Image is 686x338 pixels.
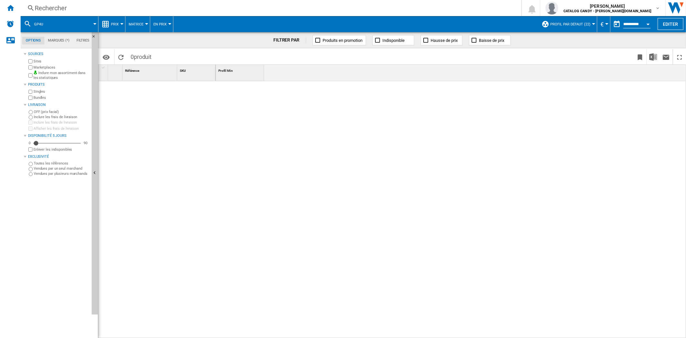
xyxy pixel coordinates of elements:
input: OFF (prix facial) [29,110,33,114]
label: Inclure mon assortiment dans les statistiques [33,70,89,80]
md-tab-item: Filtres [73,37,93,44]
label: Vendues par plusieurs marchands [34,171,89,176]
span: Matrice [129,22,143,26]
button: Open calendar [642,17,654,29]
div: Prix [102,16,122,32]
div: Sort None [124,65,177,75]
input: Bundles [28,96,32,100]
button: md-calendar [610,18,623,31]
span: En Prix [153,22,167,26]
label: Enlever les indisponibles [33,147,89,152]
span: Produits en promotion [323,38,362,43]
md-slider: Disponibilité [33,140,81,146]
img: profile.jpg [545,2,558,14]
img: mysite-bg-18x18.png [33,70,37,74]
div: GP4U [24,16,95,32]
div: 90 [82,141,89,146]
div: Sort None [178,65,215,75]
input: Singles [28,90,32,94]
input: Vendues par plusieurs marchands [29,172,33,176]
input: Vendues par un seul marchand [29,167,33,171]
label: Vendues par un seul marchand [34,166,89,171]
button: Matrice [129,16,147,32]
span: Hausse de prix [431,38,458,43]
button: Prix [111,16,122,32]
md-menu: Currency [597,16,610,32]
div: Rechercher [35,4,505,13]
button: Télécharger au format Excel [647,49,660,64]
div: FILTRER PAR [273,37,306,43]
button: Recharger [114,49,127,64]
button: Indisponible [372,35,414,45]
span: 0 [127,49,155,63]
button: Profil par défaut (22) [550,16,594,32]
span: € [600,21,604,28]
span: Baisse de prix [479,38,504,43]
input: Inclure les frais de livraison [28,120,32,125]
button: En Prix [153,16,170,32]
span: Profil par défaut (22) [550,22,590,26]
div: Profil par défaut (22) [542,16,594,32]
button: Masquer [92,32,99,44]
label: Inclure les frais de livraison [33,120,89,125]
b: CATALOG CANDY - [PERSON_NAME][DOMAIN_NAME] [563,9,651,13]
button: Hausse de prix [421,35,462,45]
label: Inclure les frais de livraison [34,115,89,119]
label: Afficher les frais de livraison [33,126,89,131]
div: Disponibilité 5 Jours [28,133,89,138]
md-tab-item: Options [22,37,44,44]
span: GP4U [34,22,43,26]
input: Afficher les frais de livraison [28,147,32,152]
button: Options [100,51,113,63]
label: Sites [33,59,89,64]
button: Envoyer ce rapport par email [660,49,672,64]
div: Livraison [28,102,89,108]
label: Marketplaces [33,65,89,70]
img: alerts-logo.svg [6,20,14,28]
div: Exclusivité [28,154,89,159]
span: [PERSON_NAME] [563,3,651,9]
button: Créer un favoris [634,49,646,64]
button: Baisse de prix [469,35,511,45]
div: Profil Min Sort None [217,65,264,75]
input: Sites [28,59,32,63]
div: SKU Sort None [178,65,215,75]
div: Référence Sort None [124,65,177,75]
span: SKU [180,69,186,72]
button: Plein écran [673,49,686,64]
img: excel-24x24.png [649,53,657,61]
span: Profil Min [218,69,233,72]
div: Sort None [217,65,264,75]
span: Prix [111,22,119,26]
input: Marketplaces [28,65,32,70]
label: Bundles [33,95,89,100]
label: OFF (prix facial) [34,109,89,114]
md-tab-item: Marques (*) [44,37,73,44]
div: Produits [28,82,89,87]
label: Toutes les références [34,161,89,166]
button: Editer [658,18,683,30]
span: produit [134,53,151,60]
button: GP4U [34,16,50,32]
button: Produits en promotion [313,35,366,45]
input: Inclure mon assortiment dans les statistiques [28,71,32,80]
div: Sources [28,52,89,57]
input: Afficher les frais de livraison [28,127,32,131]
button: Masquer [92,32,98,315]
div: 0 [27,141,32,146]
input: Inclure les frais de livraison [29,115,33,119]
span: Indisponible [382,38,405,43]
label: Singles [33,89,89,94]
input: Toutes les références [29,162,33,166]
span: Référence [125,69,139,72]
div: Sort None [109,65,122,75]
button: € [600,16,607,32]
